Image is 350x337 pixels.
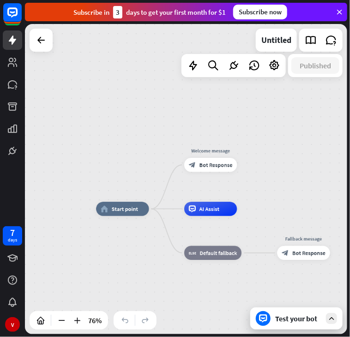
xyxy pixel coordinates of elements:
[292,249,326,256] span: Bot Response
[275,314,321,323] div: Test your bot
[272,235,335,242] div: Fallback message
[10,229,15,237] div: 7
[5,317,20,332] div: V
[7,4,35,31] button: Open LiveChat chat widget
[200,249,237,256] span: Default fallback
[101,205,108,212] i: home_2
[199,162,233,168] span: Bot Response
[112,205,138,212] span: Start point
[179,147,242,154] div: Welcome message
[8,237,17,243] div: days
[261,29,291,52] div: Untitled
[199,205,220,212] span: AI Assist
[85,313,104,328] div: 76%
[233,5,287,19] div: Subscribe now
[189,162,196,168] i: block_bot_response
[3,226,22,246] a: 7 days
[291,57,339,74] button: Published
[189,249,196,256] i: block_fallback
[73,6,226,18] div: Subscribe in days to get your first month for $1
[282,249,289,256] i: block_bot_response
[113,6,122,18] div: 3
